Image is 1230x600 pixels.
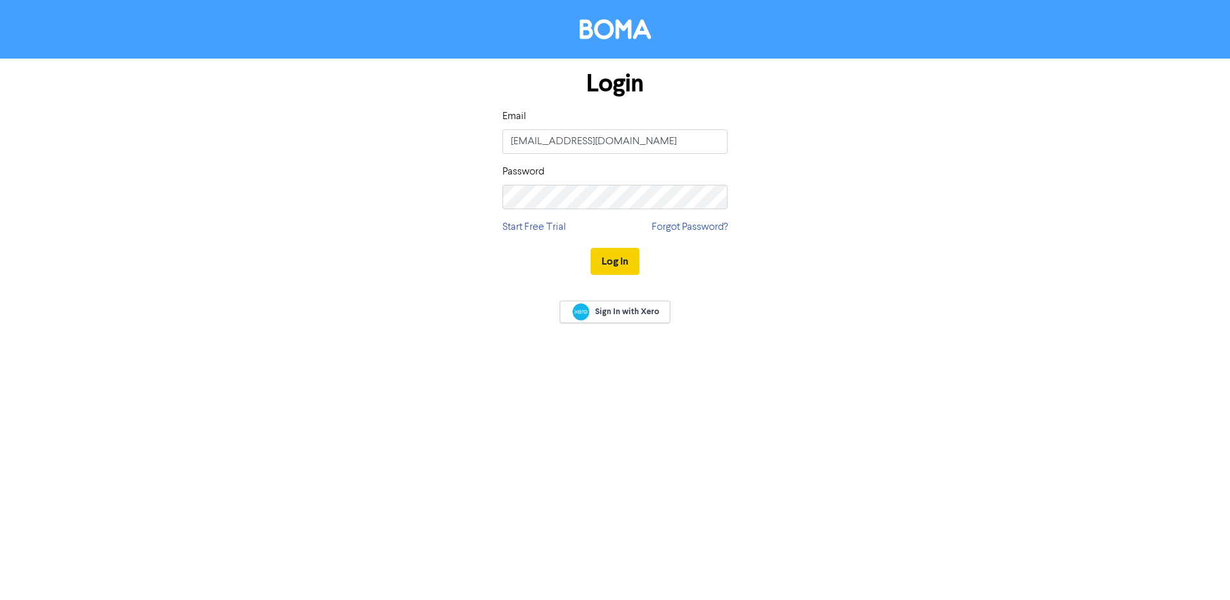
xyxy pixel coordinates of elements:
[580,19,651,39] img: BOMA Logo
[591,248,639,275] button: Log In
[573,303,589,321] img: Xero logo
[502,69,728,98] h1: Login
[502,220,566,235] a: Start Free Trial
[1166,538,1230,600] iframe: Chat Widget
[652,220,728,235] a: Forgot Password?
[502,109,526,124] label: Email
[560,301,670,323] a: Sign In with Xero
[595,306,659,317] span: Sign In with Xero
[502,164,544,180] label: Password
